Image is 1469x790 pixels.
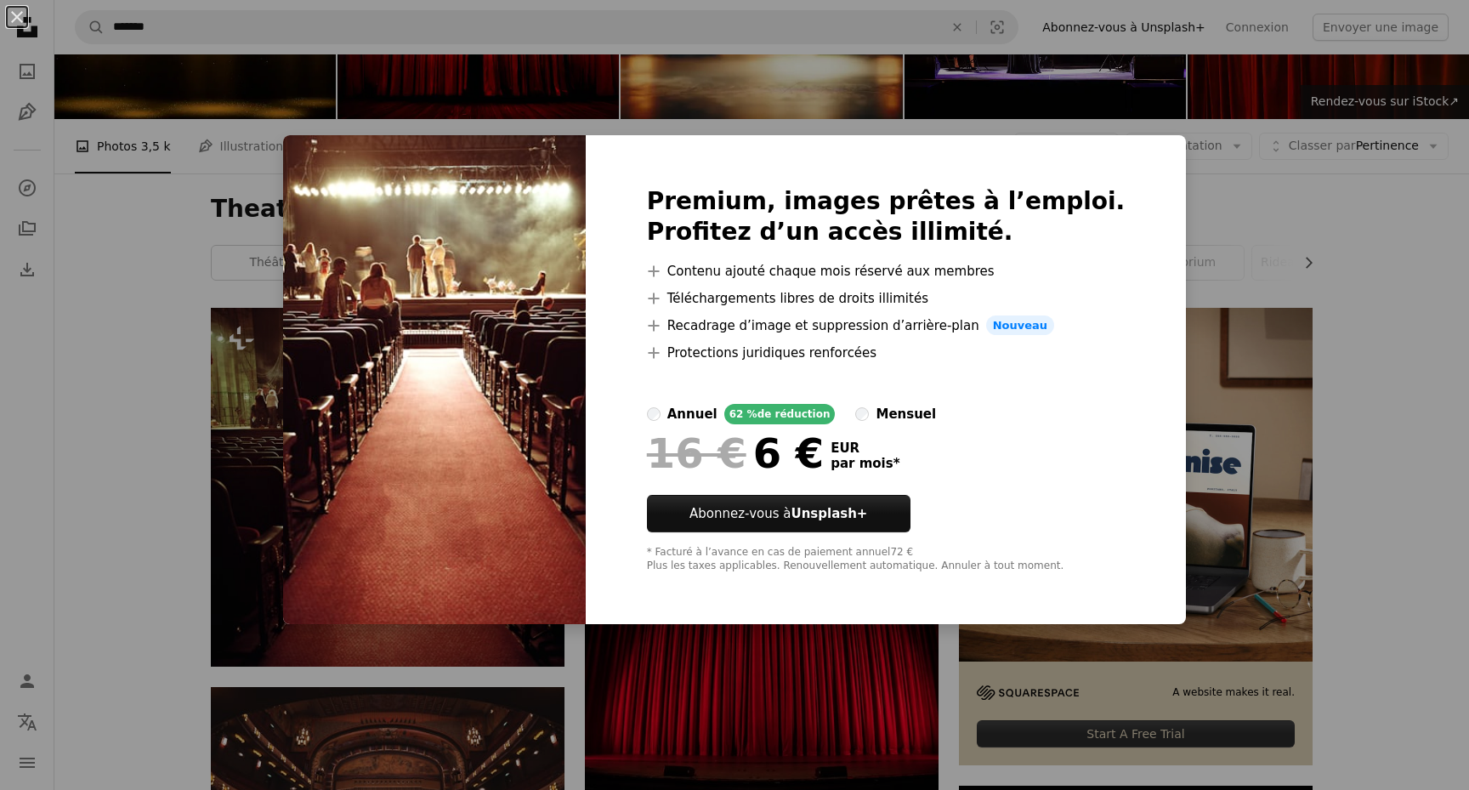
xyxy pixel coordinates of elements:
[647,186,1126,247] h2: Premium, images prêtes à l’emploi. Profitez d’un accès illimité.
[667,404,717,424] div: annuel
[986,315,1054,336] span: Nouveau
[831,440,899,456] span: EUR
[647,431,824,475] div: 6 €
[647,288,1126,309] li: Téléchargements libres de droits illimités
[647,495,910,532] button: Abonnez-vous àUnsplash+
[647,315,1126,336] li: Recadrage d’image et suppression d’arrière-plan
[647,546,1126,573] div: * Facturé à l’avance en cas de paiement annuel 72 € Plus les taxes applicables. Renouvellement au...
[647,343,1126,363] li: Protections juridiques renforcées
[647,407,661,421] input: annuel62 %de réduction
[647,431,746,475] span: 16 €
[831,456,899,471] span: par mois *
[283,135,586,625] img: premium_photo-1664302637848-6ae0d5821944
[855,407,869,421] input: mensuel
[724,404,836,424] div: 62 % de réduction
[791,506,867,521] strong: Unsplash+
[876,404,936,424] div: mensuel
[647,261,1126,281] li: Contenu ajouté chaque mois réservé aux membres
